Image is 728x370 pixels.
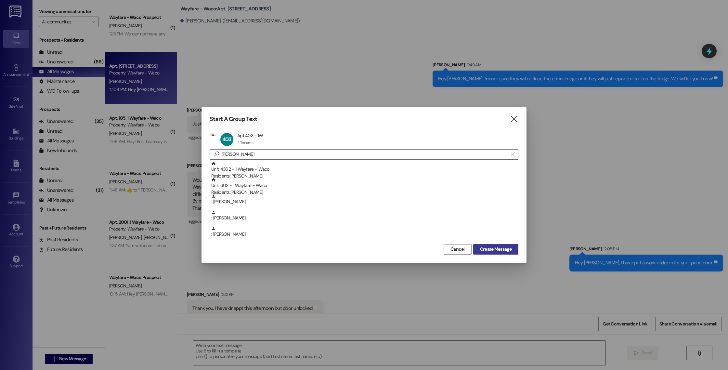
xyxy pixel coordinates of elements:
[237,133,263,139] div: Apt 403 - 1W
[222,150,508,159] input: Search for any contact or apartment
[211,194,518,205] div: : [PERSON_NAME]
[508,150,518,159] button: Clear text
[222,136,232,143] span: 403
[210,178,518,194] div: Unit: 602 - 1 Wayfare - WacoResidents:[PERSON_NAME]
[480,246,512,253] span: Create Message
[210,210,518,226] div: : [PERSON_NAME]
[237,140,253,145] div: 2 Tenants
[210,115,257,123] h3: Start A Group Text
[210,194,518,210] div: : [PERSON_NAME]
[211,210,518,221] div: : [PERSON_NAME]
[211,189,518,196] div: Residents: [PERSON_NAME]
[210,161,518,178] div: Unit: 4302 - 1 Wayfare - WacoResidents:[PERSON_NAME]
[473,244,518,255] button: Create Message
[444,244,472,255] button: Cancel
[511,152,514,157] i: 
[211,161,518,180] div: Unit: 4302 - 1 Wayfare - Waco
[211,173,518,179] div: Residents: [PERSON_NAME]
[510,116,518,123] i: 
[450,246,465,253] span: Cancel
[211,151,222,158] i: 
[211,178,518,196] div: Unit: 602 - 1 Wayfare - Waco
[211,226,518,238] div: : [PERSON_NAME]
[210,131,215,137] h3: To:
[210,226,518,243] div: : [PERSON_NAME]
